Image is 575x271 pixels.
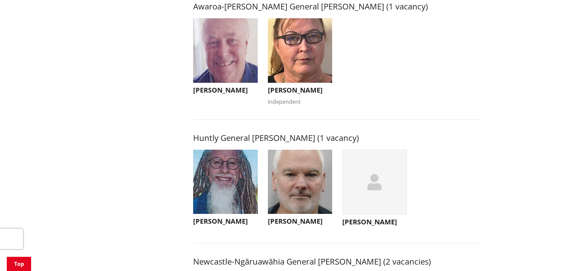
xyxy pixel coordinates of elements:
h3: [PERSON_NAME] [193,217,258,225]
button: [PERSON_NAME] [342,150,407,230]
button: [PERSON_NAME] [193,18,258,98]
button: [PERSON_NAME] [193,150,258,229]
h3: [PERSON_NAME] [268,86,332,94]
h3: Awaroa-[PERSON_NAME] General [PERSON_NAME] (1 vacancy) [193,2,481,11]
button: [PERSON_NAME] Independent [268,18,332,106]
h3: Newcastle-Ngāruawāhia General [PERSON_NAME] (2 vacancies) [193,257,481,267]
h3: Huntly General [PERSON_NAME] (1 vacancy) [193,133,481,143]
h3: [PERSON_NAME] [268,217,332,225]
button: [PERSON_NAME] [268,150,332,229]
a: Top [7,257,31,271]
img: WO-W-HU__CRESSWELL_M__H4V6W [268,150,332,214]
img: WO-W-AM__THOMSON_P__xVNpv [193,18,258,83]
div: Independent [268,98,332,106]
iframe: Messenger Launcher [544,243,568,267]
img: WO-W-HU__WHYTE_D__s4xF2 [193,150,258,214]
h3: [PERSON_NAME] [193,86,258,94]
img: WO-W-AM__RUTHERFORD_A__U4tuY [268,18,332,83]
h3: [PERSON_NAME] [342,218,407,226]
